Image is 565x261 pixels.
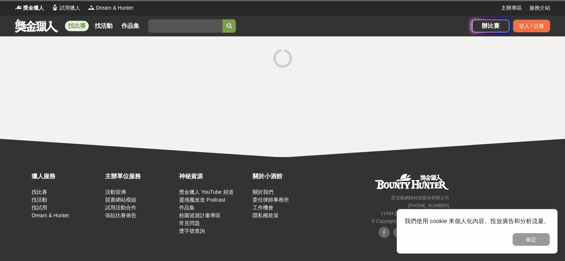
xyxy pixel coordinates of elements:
[379,227,390,238] img: Facebook
[179,220,200,226] a: 常見問題
[371,219,449,224] small: © Copyright 2025 . All Rights Reserved.
[92,21,116,31] a: 找活動
[179,189,234,195] a: 獎金獵人 YouTube 頻道
[391,195,449,200] small: 恩克斯網路科技股份有限公司
[105,172,175,181] div: 主辦單位服務
[472,20,509,32] a: 辦比賽
[105,189,126,195] a: 活動宣傳
[179,228,205,234] a: 獎字號查詢
[179,212,221,218] a: 校園巡迴計畫專區
[253,205,273,211] a: 工作機會
[253,212,279,218] a: 隱私權政策
[88,4,133,12] a: LogoDream & Hunter
[253,172,322,181] div: 關於小酒館
[51,4,80,12] a: Logo試用獵人
[253,189,273,195] a: 關於我們
[88,4,95,11] img: Logo
[408,203,449,208] small: [PHONE_NUMBER]
[529,4,550,12] a: 服務介紹
[65,21,89,31] a: 找比賽
[15,4,22,11] img: Logo
[51,4,59,11] img: Logo
[405,218,550,224] span: 我們使用 cookie 來個人化內容、投放廣告和分析流量。
[393,227,405,238] img: Facebook
[32,197,47,203] a: 找活動
[15,4,44,12] a: Logo獎金獵人
[105,205,136,211] a: 試用活動合作
[96,4,133,12] span: Dream & Hunter
[253,197,289,203] a: 委任律師事務所
[179,172,249,181] div: 神秘資源
[179,197,225,203] a: 靈感魔改造 Podcast
[23,4,44,12] span: 獎金獵人
[381,211,449,216] small: 11494 [STREET_ADDRESS] 3 樓
[501,4,522,12] a: 主辦專區
[32,172,101,181] div: 獵人服務
[513,20,550,32] div: 登入 / 註冊
[105,197,136,203] a: 競賽網站模組
[179,205,195,211] a: 作品集
[105,212,136,218] a: 張貼比賽佈告
[32,212,69,218] a: Dream & Hunter
[118,21,142,31] a: 作品集
[513,233,550,246] button: 確定
[32,189,47,195] a: 找比賽
[32,205,47,211] a: 找試用
[59,4,80,12] span: 試用獵人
